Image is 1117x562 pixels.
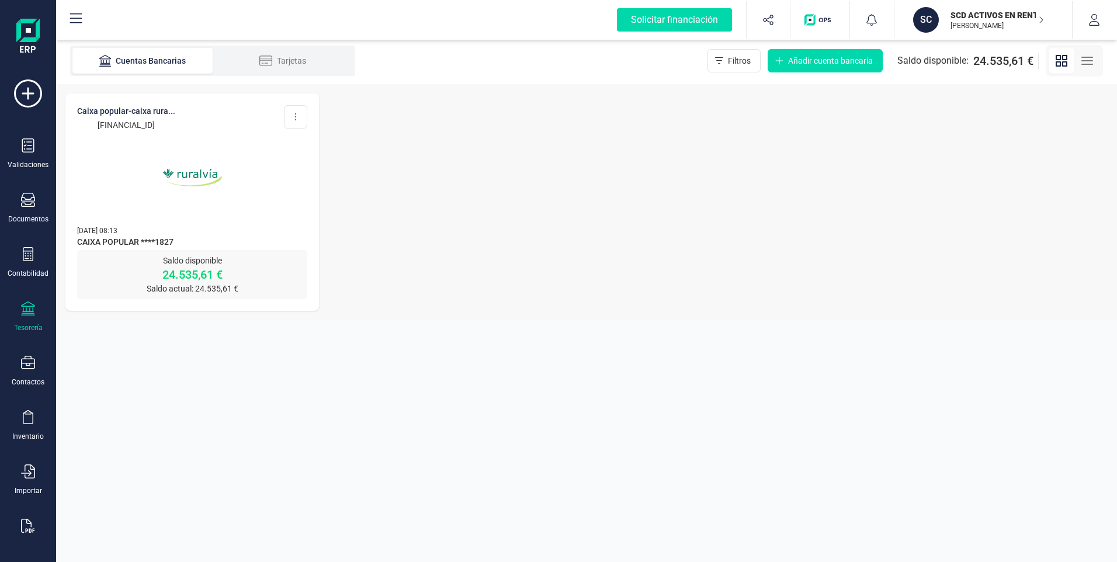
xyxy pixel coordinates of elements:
img: Logo Finanedi [16,19,40,56]
div: Contabilidad [8,269,48,278]
p: SCD ACTIVOS EN RENTABILIDAD SL [951,9,1044,21]
span: CAIXA POPULAR ****1827 [77,236,307,250]
div: Cuentas Bancarias [96,55,189,67]
button: Filtros [707,49,761,72]
div: Tarjetas [236,55,329,67]
button: SCSCD ACTIVOS EN RENTABILIDAD SL[PERSON_NAME] [908,1,1058,39]
p: [FINANCIAL_ID] [77,119,175,131]
button: Logo de OPS [797,1,842,39]
p: [PERSON_NAME] [951,21,1044,30]
div: Tesorería [14,323,43,332]
span: Filtros [728,55,751,67]
p: Saldo actual: 24.535,61 € [77,283,307,294]
div: Importar [15,486,42,495]
p: 24.535,61 € [77,266,307,283]
div: Contactos [12,377,44,387]
button: Añadir cuenta bancaria [768,49,883,72]
div: Inventario [12,432,44,441]
p: Saldo disponible [77,255,307,266]
span: [DATE] 08:13 [77,227,117,235]
span: Saldo disponible: [897,54,969,68]
button: Solicitar financiación [603,1,746,39]
span: Añadir cuenta bancaria [788,55,873,67]
div: Solicitar financiación [617,8,732,32]
p: CAIXA POPULAR-CAIXA RURA... [77,105,175,117]
div: SC [913,7,939,33]
div: Validaciones [8,160,48,169]
div: Documentos [8,214,48,224]
img: Logo de OPS [804,14,835,26]
span: 24.535,61 € [973,53,1033,69]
